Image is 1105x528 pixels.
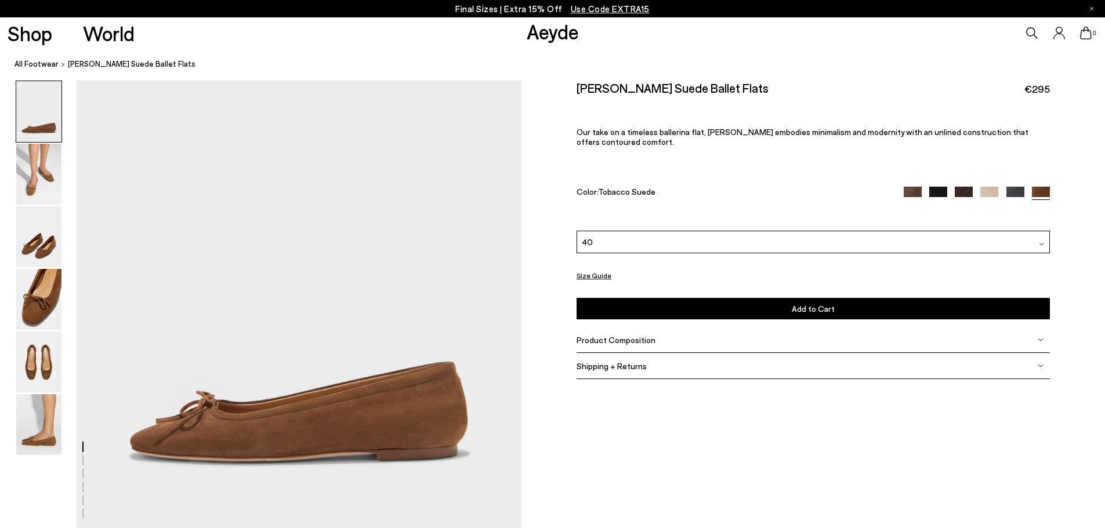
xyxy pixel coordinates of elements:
a: Aeyde [527,19,579,43]
span: Shipping + Returns [577,361,647,371]
span: [PERSON_NAME] Suede Ballet Flats [68,58,195,70]
img: svg%3E [1038,337,1044,343]
span: Add to Cart [792,304,835,314]
img: svg%3E [1038,363,1044,369]
span: 40 [582,236,593,248]
a: World [83,23,135,43]
button: Size Guide [577,268,611,283]
img: Delfina Suede Ballet Flats - Image 5 [16,332,61,392]
span: €295 [1024,82,1050,96]
span: Our take on a timeless ballerina flat, [PERSON_NAME] embodies minimalism and modernity with an un... [577,127,1028,147]
img: Delfina Suede Ballet Flats - Image 1 [16,81,61,142]
span: Tobacco Suede [598,187,655,196]
h2: [PERSON_NAME] Suede Ballet Flats [577,81,769,95]
p: Final Sizes | Extra 15% Off [455,2,650,16]
img: Delfina Suede Ballet Flats - Image 3 [16,206,61,267]
img: Delfina Suede Ballet Flats - Image 2 [16,144,61,205]
img: svg%3E [1039,241,1045,247]
div: Color: [577,187,889,200]
a: Shop [8,23,52,43]
button: Add to Cart [577,298,1050,319]
span: Product Composition [577,335,655,345]
a: All Footwear [15,58,59,70]
nav: breadcrumb [15,49,1105,81]
span: Navigate to /collections/ss25-final-sizes [571,3,650,14]
span: 0 [1092,30,1097,37]
a: 0 [1080,27,1092,39]
img: Delfina Suede Ballet Flats - Image 4 [16,269,61,330]
img: Delfina Suede Ballet Flats - Image 6 [16,394,61,455]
